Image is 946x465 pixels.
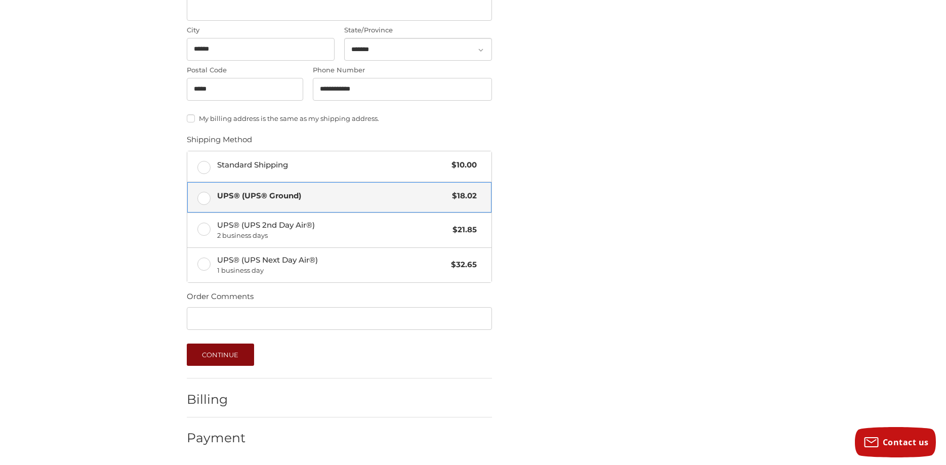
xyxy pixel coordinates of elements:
[217,159,447,171] span: Standard Shipping
[187,344,254,366] button: Continue
[344,25,492,35] label: State/Province
[313,65,492,75] label: Phone Number
[187,291,254,307] legend: Order Comments
[446,159,477,171] span: $10.00
[187,392,246,407] h2: Billing
[187,114,492,122] label: My billing address is the same as my shipping address.
[217,220,448,241] span: UPS® (UPS 2nd Day Air®)
[217,231,448,241] span: 2 business days
[217,190,447,202] span: UPS® (UPS® Ground)
[217,255,446,276] span: UPS® (UPS Next Day Air®)
[187,65,303,75] label: Postal Code
[187,430,246,446] h2: Payment
[187,25,335,35] label: City
[187,134,252,150] legend: Shipping Method
[883,437,929,448] span: Contact us
[447,190,477,202] span: $18.02
[446,259,477,271] span: $32.65
[447,224,477,236] span: $21.85
[855,427,936,457] button: Contact us
[217,266,446,276] span: 1 business day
